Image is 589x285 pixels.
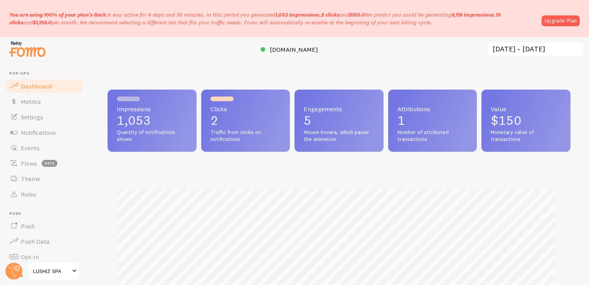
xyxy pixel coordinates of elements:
span: $150 [491,113,522,128]
p: 1,053 [117,114,187,127]
span: Notifications [21,129,56,136]
span: Settings [21,113,43,121]
span: You are using 100% of your plan's limit. [9,11,108,18]
span: Metrics [21,98,41,105]
b: $150.0 [349,11,365,18]
span: Attributions [397,106,468,112]
p: 2 [210,114,281,127]
span: Flows [21,159,37,167]
span: Traffic from clicks on notifications [210,129,281,142]
span: Clicks [210,106,281,112]
a: Push Data [5,234,84,249]
span: LUSHIZ SPA [33,266,70,276]
span: Pop-ups [9,71,84,76]
p: 1 [397,114,468,127]
span: Opt-In [21,253,39,261]
span: Push [21,222,35,230]
p: It was active for 4 days and 30 minutes. In this period you generated We predict you could be gen... [9,11,537,26]
a: Dashboard [5,78,84,94]
span: Impressions [117,106,187,112]
span: Theme [21,175,40,183]
span: Engagements [304,106,374,112]
span: Quantity of notifications shown [117,129,187,142]
img: fomo-relay-logo-orange.svg [8,39,47,59]
span: Rules [21,190,36,198]
span: Dashboard [21,82,52,90]
a: Flows beta [5,156,84,171]
a: Notifications [5,125,84,140]
span: Push Data [21,237,50,245]
span: Push [9,211,84,216]
a: Push [5,218,84,234]
span: Number of attributed transactions [397,129,468,142]
a: Metrics [5,94,84,109]
span: beta [42,160,57,167]
a: Theme [5,171,84,187]
span: , and [275,11,365,18]
span: Mouse hovers, which pause the animation [304,129,374,142]
a: Opt-In [5,249,84,265]
b: $1,156.0 [33,19,52,26]
span: Monetary value of transactions [491,129,561,142]
b: 1,053 impressions [275,11,320,18]
a: LUSHIZ SPA [28,262,80,280]
b: 8,118 impressions [451,11,494,18]
span: Value [491,106,561,112]
p: 5 [304,114,374,127]
b: 2 clicks [321,11,340,18]
a: Rules [5,187,84,202]
a: Upgrade Plan [542,15,580,26]
span: Events [21,144,40,152]
a: Settings [5,109,84,125]
a: Events [5,140,84,156]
